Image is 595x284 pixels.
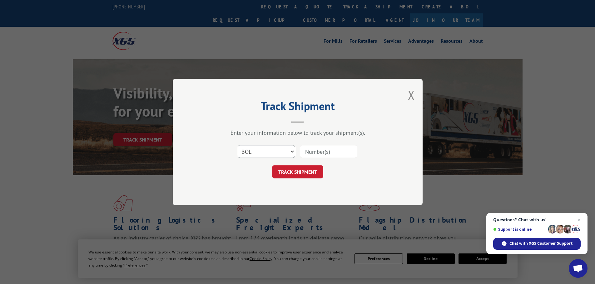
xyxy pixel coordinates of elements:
[204,102,391,113] h2: Track Shipment
[493,227,546,232] span: Support is online
[204,129,391,136] div: Enter your information below to track your shipment(s).
[493,217,581,222] span: Questions? Chat with us!
[509,241,573,246] span: Chat with XGS Customer Support
[408,87,415,103] button: Close modal
[569,259,588,278] a: Open chat
[493,238,581,250] span: Chat with XGS Customer Support
[300,145,357,158] input: Number(s)
[272,165,323,178] button: TRACK SHIPMENT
